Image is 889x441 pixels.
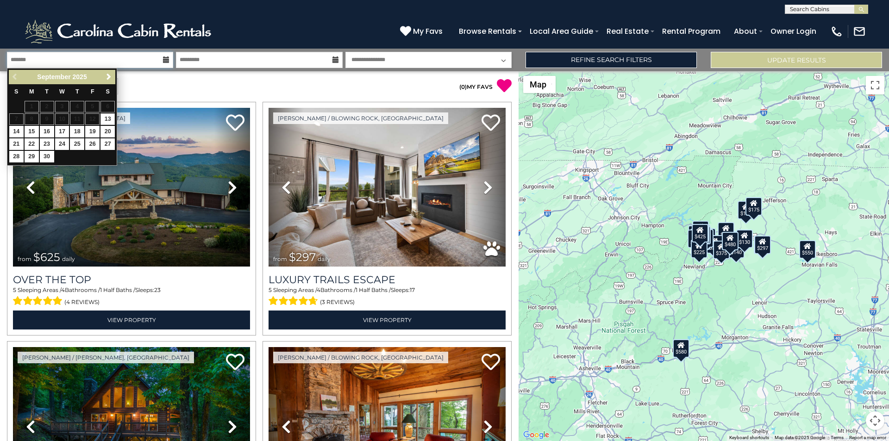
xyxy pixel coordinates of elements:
[73,73,87,81] span: 2025
[273,255,287,262] span: from
[713,240,730,259] div: $375
[55,126,69,137] a: 17
[317,286,320,293] span: 4
[692,220,709,239] div: $125
[831,435,844,440] a: Terms (opens in new tab)
[318,255,331,262] span: daily
[59,88,65,95] span: Wednesday
[106,88,110,95] span: Saturday
[13,108,250,267] img: thumbnail_167153549.jpeg
[25,138,39,150] a: 22
[320,296,355,308] span: (3 reviews)
[13,311,250,329] a: View Property
[64,296,100,308] span: (4 reviews)
[728,239,745,258] div: $140
[830,25,843,38] img: phone-regular-white.png
[273,352,448,363] a: [PERSON_NAME] / Blowing Rock, [GEOGRAPHIC_DATA]
[13,273,250,286] a: Over The Top
[85,126,100,137] a: 19
[692,224,708,242] div: $425
[521,429,551,441] img: Google
[729,23,762,39] a: About
[775,435,825,440] span: Map data ©2025 Google
[25,151,39,162] a: 29
[461,83,465,90] span: 0
[849,435,886,440] a: Report a map error
[866,76,884,94] button: Toggle fullscreen view
[413,25,443,37] span: My Favs
[103,71,114,83] a: Next
[269,273,506,286] a: Luxury Trails Escape
[853,25,866,38] img: mail-regular-white.png
[62,255,75,262] span: daily
[400,25,445,37] a: My Favs
[226,113,244,133] a: Add to favorites
[273,112,448,124] a: [PERSON_NAME] / Blowing Rock, [GEOGRAPHIC_DATA]
[269,286,272,293] span: 5
[691,240,707,258] div: $225
[70,126,84,137] a: 18
[718,222,734,241] div: $349
[526,52,697,68] a: Refine Search Filters
[657,23,725,39] a: Rental Program
[14,88,18,95] span: Sunday
[23,18,215,45] img: White-1-2.png
[45,88,49,95] span: Tuesday
[9,151,24,162] a: 28
[105,73,113,81] span: Next
[673,339,689,357] div: $580
[459,83,493,90] a: (0)MY FAVS
[736,230,753,248] div: $130
[688,229,704,248] div: $230
[482,113,500,133] a: Add to favorites
[40,151,54,162] a: 30
[100,113,115,125] a: 13
[269,108,506,267] img: thumbnail_168695581.jpeg
[61,286,65,293] span: 4
[226,353,244,373] a: Add to favorites
[9,126,24,137] a: 14
[799,240,816,258] div: $550
[13,286,16,293] span: 5
[37,73,70,81] span: September
[40,126,54,137] a: 16
[866,411,884,430] button: Map camera controls
[75,88,79,95] span: Thursday
[410,286,415,293] span: 17
[356,286,391,293] span: 1 Half Baths /
[85,138,100,150] a: 26
[482,353,500,373] a: Add to favorites
[729,435,769,441] button: Keyboard shortcuts
[18,255,31,262] span: from
[40,138,54,150] a: 23
[602,23,653,39] a: Real Estate
[91,88,94,95] span: Friday
[745,197,762,215] div: $175
[269,311,506,329] a: View Property
[459,83,467,90] span: ( )
[525,23,598,39] a: Local Area Guide
[9,138,24,150] a: 21
[766,23,821,39] a: Owner Login
[100,286,135,293] span: 1 Half Baths /
[269,286,506,308] div: Sleeping Areas / Bathrooms / Sleeps:
[707,235,723,253] div: $230
[154,286,161,293] span: 23
[25,126,39,137] a: 15
[33,250,60,264] span: $625
[530,80,546,89] span: Map
[289,250,316,264] span: $297
[754,236,771,254] div: $297
[523,76,556,93] button: Change map style
[100,126,115,137] a: 20
[711,52,882,68] button: Update Results
[100,138,115,150] a: 27
[18,352,194,363] a: [PERSON_NAME] / [PERSON_NAME], [GEOGRAPHIC_DATA]
[70,138,84,150] a: 25
[55,138,69,150] a: 24
[454,23,521,39] a: Browse Rentals
[29,88,34,95] span: Monday
[521,429,551,441] a: Open this area in Google Maps (opens a new window)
